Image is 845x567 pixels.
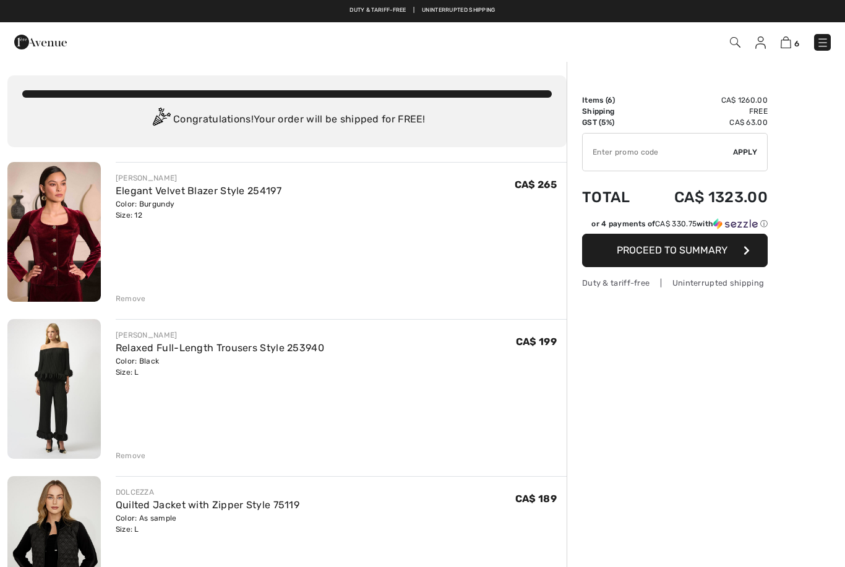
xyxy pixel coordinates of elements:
[7,162,101,302] img: Elegant Velvet Blazer Style 254197
[733,147,758,158] span: Apply
[116,293,146,304] div: Remove
[14,35,67,47] a: 1ère Avenue
[607,96,612,104] span: 6
[515,493,557,505] span: CA$ 189
[582,117,645,128] td: GST (5%)
[582,277,768,289] div: Duty & tariff-free | Uninterrupted shipping
[713,218,758,229] img: Sezzle
[730,37,740,48] img: Search
[645,106,768,117] td: Free
[645,117,768,128] td: CA$ 63.00
[582,218,768,234] div: or 4 payments ofCA$ 330.75withSezzle Click to learn more about Sezzle
[781,36,791,48] img: Shopping Bag
[582,95,645,106] td: Items ( )
[116,513,299,535] div: Color: As sample Size: L
[148,108,173,132] img: Congratulation2.svg
[755,36,766,49] img: My Info
[582,234,768,267] button: Proceed to Summary
[817,36,829,49] img: Menu
[617,244,727,256] span: Proceed to Summary
[116,450,146,461] div: Remove
[655,220,697,228] span: CA$ 330.75
[116,185,281,197] a: Elegant Velvet Blazer Style 254197
[116,173,281,184] div: [PERSON_NAME]
[116,499,299,511] a: Quilted Jacket with Zipper Style 75119
[582,176,645,218] td: Total
[22,108,552,132] div: Congratulations! Your order will be shipped for FREE!
[116,342,324,354] a: Relaxed Full-Length Trousers Style 253940
[781,35,799,49] a: 6
[116,356,324,378] div: Color: Black Size: L
[516,336,557,347] span: CA$ 199
[591,218,768,229] div: or 4 payments of with
[14,30,67,54] img: 1ère Avenue
[116,487,299,498] div: DOLCEZZA
[7,319,101,459] img: Relaxed Full-Length Trousers Style 253940
[583,134,733,171] input: Promo code
[794,39,799,48] span: 6
[645,95,768,106] td: CA$ 1260.00
[515,179,557,190] span: CA$ 265
[645,176,768,218] td: CA$ 1323.00
[116,330,324,341] div: [PERSON_NAME]
[116,198,281,221] div: Color: Burgundy Size: 12
[582,106,645,117] td: Shipping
